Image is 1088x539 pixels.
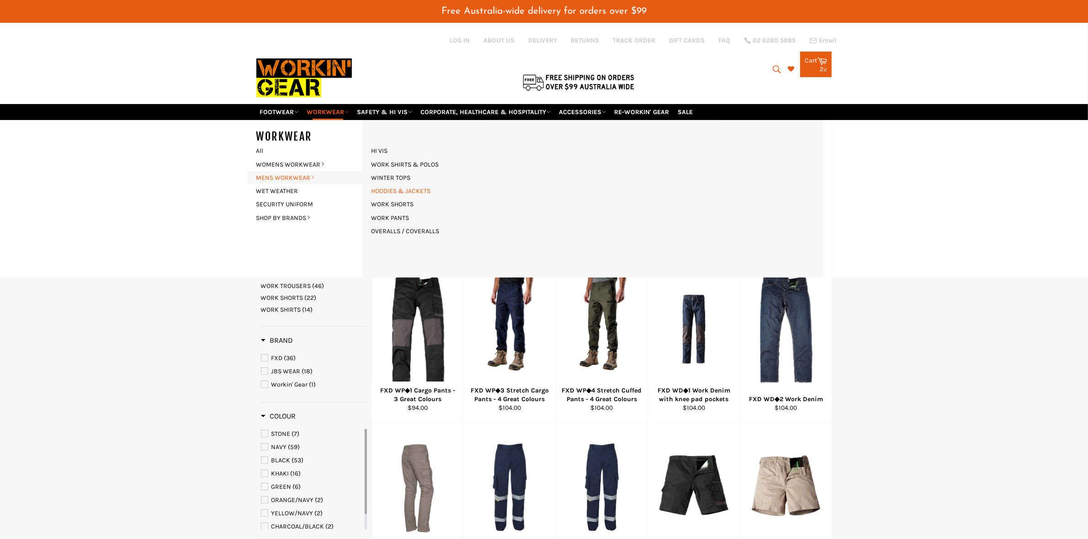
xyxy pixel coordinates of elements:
a: GIFT CARDS [669,36,705,45]
a: Cart 22 [800,52,832,77]
h3: Colour [261,412,296,421]
span: KHAKI [271,470,289,477]
a: WORK SHIRTS & POLOS [367,158,444,171]
span: NAVY [271,443,287,451]
span: (22) [305,294,317,302]
span: (2) [326,523,334,530]
a: FAQ [719,36,731,45]
h5: WORKWEAR [256,129,372,144]
span: (59) [288,443,300,451]
a: GREEN [261,482,363,492]
a: FXD WD◆2 Work DenimFXD WD◆2 Work Denim$104.00 [740,264,832,422]
a: STONE [261,429,363,439]
a: MENS WORKWEAR [252,171,362,184]
a: SECURITY UNIFORM [252,198,362,211]
a: SAFETY & HI VIS [354,104,416,120]
span: JBS WEAR [271,367,301,375]
a: Email [810,37,837,44]
span: (1) [309,381,316,388]
span: (46) [313,282,324,290]
span: (14) [303,306,313,314]
a: DELIVERY [529,36,557,45]
a: BLACK [261,455,363,466]
a: All [252,144,372,157]
a: WORK PANTS [367,211,414,225]
span: (16) [291,470,301,477]
div: FXD WD◆1 Work Denim with knee pad pockets [654,386,734,404]
a: OVERALLS / COVERALLS [367,225,444,238]
span: ORANGE/NAVY [271,496,314,504]
span: (7) [292,430,300,438]
a: HI VIS [367,144,393,157]
div: FXD WP◆3 Stretch Cargo Pants - 4 Great Colours [470,386,550,404]
span: STONE [271,430,291,438]
span: FXD [271,354,283,362]
img: Flat $9.95 shipping Australia wide [521,73,636,92]
span: 22 [820,65,827,73]
a: FOOTWEAR [256,104,302,120]
a: FXD WP◆4 Stretch Cuffed Pants - 4 Great ColoursFXD WP◆4 Stretch Cuffed Pants - 4 Great Colours$10... [556,264,648,422]
a: 02 6280 5885 [744,37,796,44]
a: WOMENS WORKWEAR [252,158,362,171]
span: (53) [292,456,304,464]
span: BLACK [271,456,291,464]
span: CHARCOAL/BLACK [271,523,324,530]
a: WORK SHIRTS [261,305,367,314]
span: WORK TROUSERS [261,282,311,290]
a: WORK SHORTS [261,293,367,302]
a: KHAKI [261,469,363,479]
a: WET WEATHER [252,184,362,198]
a: ACCESSORIES [556,104,610,120]
a: CHARCOAL/BLACK [261,522,363,532]
a: CORPORATE, HEALTHCARE & HOSPITALITY [417,104,554,120]
a: JBS WEAR [261,366,367,377]
span: GREEN [271,483,292,491]
span: (2) [315,509,323,517]
span: (18) [302,367,313,375]
a: FXD WD◆1 Work Denim with knee pad pocketsFXD WD◆1 Work Denim with knee pad pockets$104.00 [647,264,740,422]
a: SHOP BY BRANDS [252,211,362,225]
a: FXD [261,353,367,363]
a: Workin' Gear [261,380,367,390]
a: RE-WORKIN' GEAR [611,104,673,120]
a: WORK SHORTS [367,198,419,211]
span: YELLOW/NAVY [271,509,313,517]
div: FXD WP◆4 Stretch Cuffed Pants - 4 Great Colours [562,386,642,404]
span: Free Australia-wide delivery for orders over $99 [441,6,647,16]
span: Email [819,37,837,44]
span: (6) [293,483,301,491]
div: MENS WORKWEAR [362,120,823,277]
a: NAVY [261,442,363,452]
a: FXD WP◆3 Stretch Cargo Pants - 4 Great ColoursFXD WP◆3 Stretch Cargo Pants - 4 Great Colours$104.00 [463,264,556,422]
a: SALE [674,104,697,120]
img: Workin Gear leaders in Workwear, Safety Boots, PPE, Uniforms. Australia's No.1 in Workwear [256,52,352,104]
span: (2) [315,496,324,504]
a: FXD WP◆1 Cargo Pants - 3 Great ColoursFXD WP◆1 Cargo Pants - 3 Great Colours$94.00 [372,264,464,422]
a: ORANGE/NAVY [261,495,363,505]
span: WORK SHORTS [261,294,303,302]
div: FXD WP◆1 Cargo Pants - 3 Great Colours [377,386,458,404]
a: TRACK ORDER [613,36,656,45]
a: ABOUT US [484,36,515,45]
div: FXD WD◆2 Work Denim [746,395,826,403]
span: WORK SHIRTS [261,306,301,314]
a: Log in [450,37,470,44]
a: WINTER TOPS [367,171,415,184]
a: RETURNS [571,36,600,45]
a: WORKWEAR [303,104,352,120]
span: 02 6280 5885 [753,37,796,44]
span: (36) [284,354,296,362]
h3: Brand [261,336,293,345]
a: YELLOW/NAVY [261,508,363,518]
a: WORK TROUSERS [261,282,367,290]
a: HOODIES & JACKETS [367,184,435,198]
span: Workin' Gear [271,381,308,388]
